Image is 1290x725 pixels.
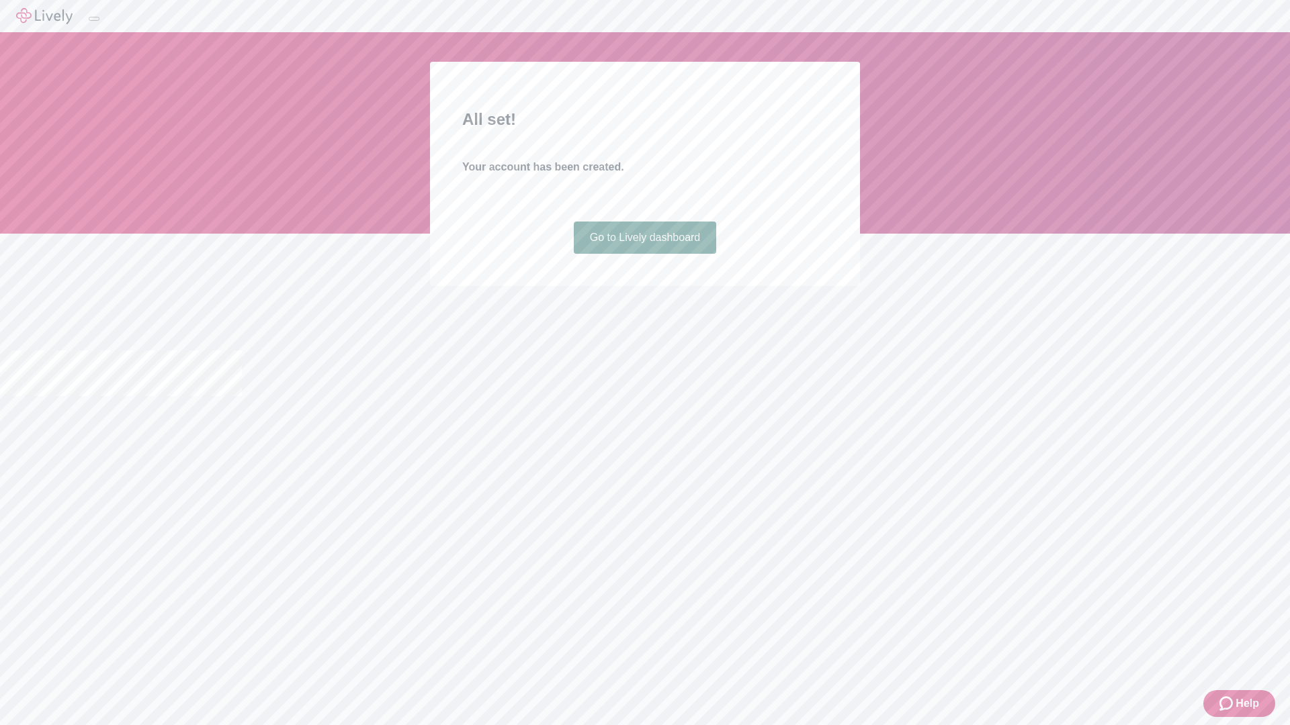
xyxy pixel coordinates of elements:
[16,8,73,24] img: Lively
[462,159,828,175] h4: Your account has been created.
[1219,695,1236,712] svg: Zendesk support icon
[1203,690,1275,717] button: Zendesk support iconHelp
[1236,695,1259,712] span: Help
[574,222,717,254] a: Go to Lively dashboard
[89,17,99,21] button: Log out
[462,107,828,132] h2: All set!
